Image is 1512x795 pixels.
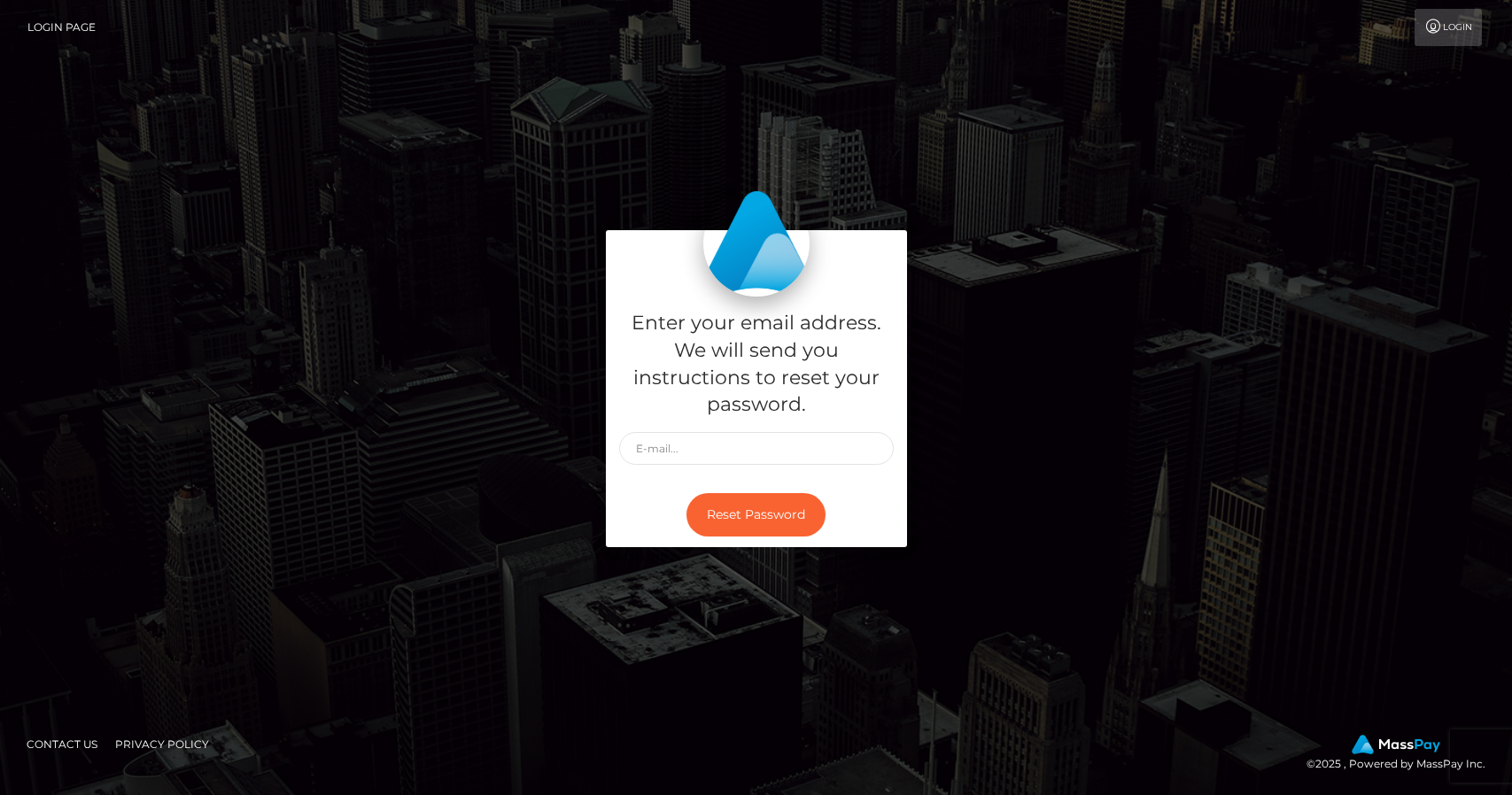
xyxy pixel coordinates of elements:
button: Reset Password [686,493,826,536]
img: MassPay Login [703,190,810,297]
h5: Enter your email address. We will send you instructions to reset your password. [619,310,894,419]
div: © 2025 , Powered by MassPay Inc. [1307,735,1499,774]
a: Privacy Policy [108,730,216,758]
img: MassPay [1352,735,1440,754]
a: Login Page [27,9,96,46]
input: E-mail... [619,432,894,465]
a: Login [1415,9,1482,46]
a: Contact Us [19,730,105,758]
